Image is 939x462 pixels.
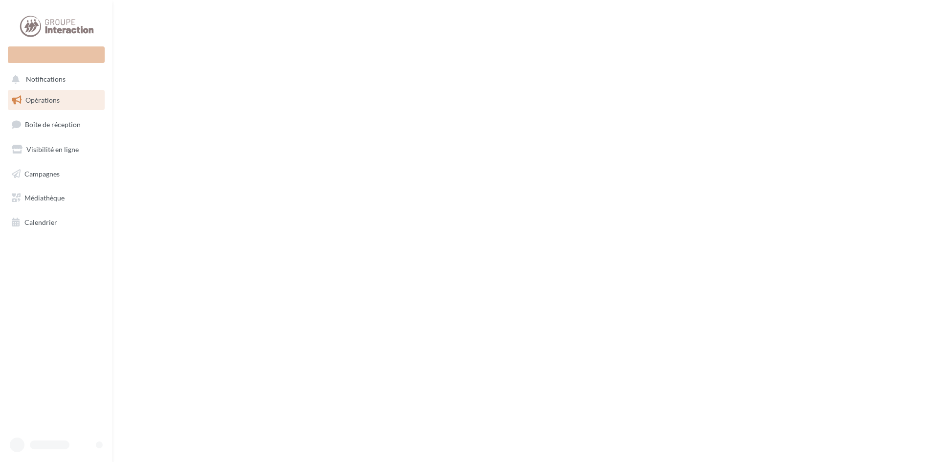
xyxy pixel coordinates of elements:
[26,145,79,154] span: Visibilité en ligne
[6,188,107,208] a: Médiathèque
[6,212,107,233] a: Calendrier
[26,75,66,84] span: Notifications
[24,169,60,177] span: Campagnes
[24,218,57,226] span: Calendrier
[6,139,107,160] a: Visibilité en ligne
[25,96,60,104] span: Opérations
[24,194,65,202] span: Médiathèque
[6,164,107,184] a: Campagnes
[8,46,105,63] div: Nouvelle campagne
[25,120,81,129] span: Boîte de réception
[6,90,107,110] a: Opérations
[6,114,107,135] a: Boîte de réception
